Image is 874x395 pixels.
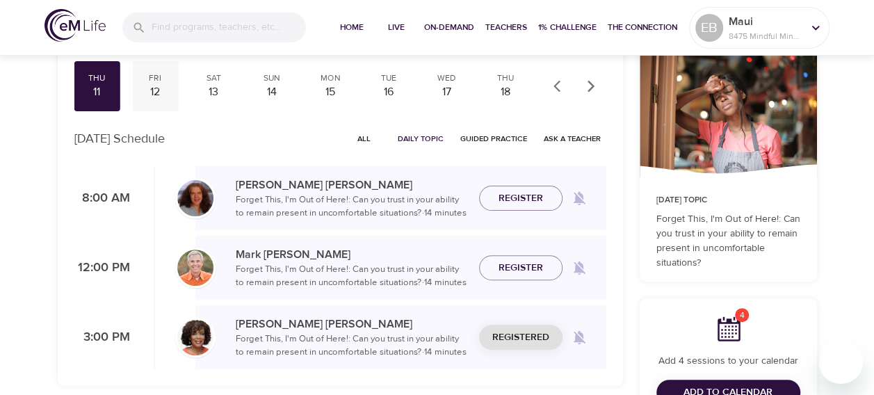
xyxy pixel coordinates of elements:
p: Forget This, I'm Out of Here!: Can you trust in your ability to remain present in uncomfortable s... [236,332,468,360]
img: Cindy2%20031422%20blue%20filter%20hi-res.jpg [177,180,213,216]
button: Guided Practice [455,128,533,150]
div: 14 [254,84,289,100]
p: Forget This, I'm Out of Here!: Can you trust in your ability to remain present in uncomfortable s... [236,193,468,220]
p: 12:00 PM [74,259,130,277]
div: 17 [430,84,464,100]
iframe: Button to launch messaging window [818,339,863,384]
button: Register [479,186,563,211]
div: 13 [196,84,231,100]
div: 11 [80,84,115,100]
span: Guided Practice [460,132,527,145]
span: Teachers [485,20,527,35]
button: Registered [479,325,563,350]
img: Mark_Pirtle-min.jpg [177,250,213,286]
span: Daily Topic [398,132,444,145]
img: Janet_Jackson-min.jpg [177,319,213,355]
div: 12 [138,84,172,100]
span: On-Demand [424,20,474,35]
p: 8475 Mindful Minutes [729,30,802,42]
span: Ask a Teacher [544,132,601,145]
p: Maui [729,13,802,30]
div: Thu [80,72,115,84]
div: 18 [488,84,523,100]
button: Register [479,255,563,281]
span: 1% Challenge [538,20,597,35]
div: EB [695,14,723,42]
span: Register [499,259,543,277]
p: [PERSON_NAME] [PERSON_NAME] [236,177,468,193]
span: Registered [492,329,549,346]
div: Sat [196,72,231,84]
div: Sun [254,72,289,84]
div: 16 [371,84,406,100]
span: Register [499,190,543,207]
img: logo [44,9,106,42]
span: 4 [735,308,749,322]
span: Home [335,20,369,35]
span: Remind me when a class goes live every Thursday at 3:00 PM [563,321,596,354]
p: Forget This, I'm Out of Here!: Can you trust in your ability to remain present in uncomfortable s... [656,212,800,271]
button: All [342,128,387,150]
div: 15 [313,84,348,100]
div: Fri [138,72,172,84]
span: All [348,132,381,145]
div: Thu [488,72,523,84]
p: [DATE] Topic [656,194,800,207]
div: Tue [371,72,406,84]
span: Live [380,20,413,35]
p: Mark [PERSON_NAME] [236,246,468,263]
p: [PERSON_NAME] [PERSON_NAME] [236,316,468,332]
input: Find programs, teachers, etc... [152,13,306,42]
button: Daily Topic [392,128,449,150]
p: [DATE] Schedule [74,129,165,148]
p: Forget This, I'm Out of Here!: Can you trust in your ability to remain present in uncomfortable s... [236,263,468,290]
span: The Connection [608,20,677,35]
button: Ask a Teacher [538,128,606,150]
span: Remind me when a class goes live every Thursday at 8:00 AM [563,182,596,215]
p: 3:00 PM [74,328,130,347]
div: Mon [313,72,348,84]
p: 8:00 AM [74,189,130,208]
div: Wed [430,72,464,84]
span: Remind me when a class goes live every Thursday at 12:00 PM [563,251,596,284]
p: Add 4 sessions to your calendar [656,354,800,369]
